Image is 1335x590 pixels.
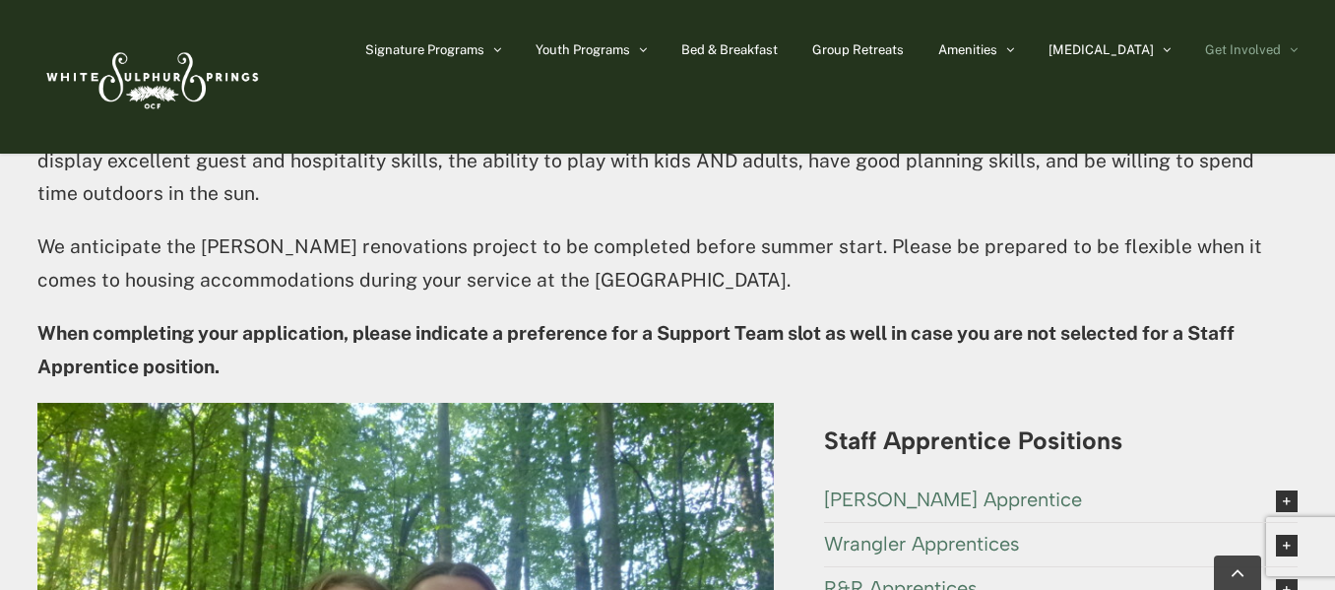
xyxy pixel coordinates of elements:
span: Bed & Breakfast [681,43,778,56]
span: [MEDICAL_DATA] [1049,43,1154,56]
span: [PERSON_NAME] Apprentice [824,489,1245,510]
img: White Sulphur Springs Logo [37,31,264,123]
p: We anticipate the [PERSON_NAME] renovations project to be completed before summer start. Please b... [37,230,1298,297]
span: Signature Programs [365,43,484,56]
span: Wrangler Apprentices [824,533,1245,555]
a: Wrangler Apprentices [824,523,1298,566]
span: Amenities [938,43,997,56]
span: Youth Programs [536,43,630,56]
a: [PERSON_NAME] Apprentice [824,479,1298,522]
span: Get Involved [1205,43,1281,56]
span: Group Retreats [812,43,904,56]
strong: When completing your application, please indicate a preference for a Support Team slot as well in... [37,322,1235,377]
h3: Staff Apprentice Positions [824,427,1298,454]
